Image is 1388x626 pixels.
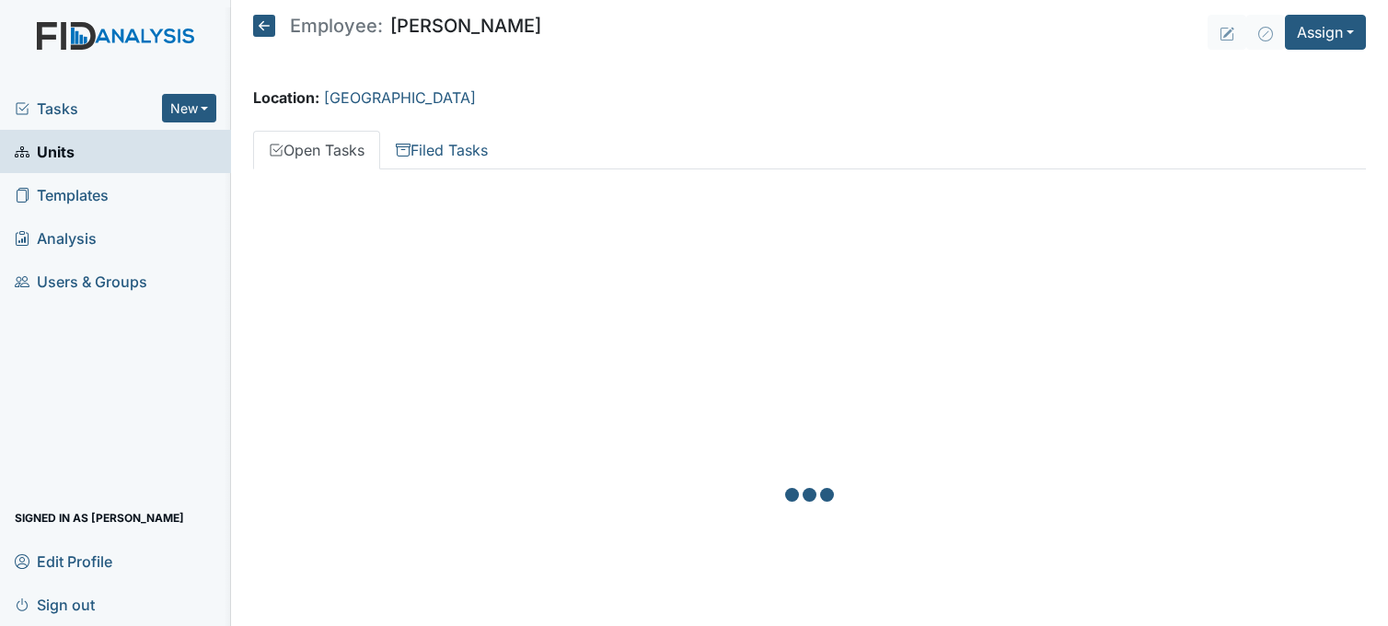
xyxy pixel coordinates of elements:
strong: Location: [253,88,319,107]
span: Units [15,137,75,166]
h5: [PERSON_NAME] [253,15,541,37]
a: Filed Tasks [380,131,503,169]
a: [GEOGRAPHIC_DATA] [324,88,476,107]
span: Users & Groups [15,267,147,296]
span: Edit Profile [15,547,112,575]
button: Assign [1285,15,1366,50]
span: Sign out [15,590,95,619]
span: Analysis [15,224,97,252]
span: Templates [15,180,109,209]
span: Employee: [290,17,383,35]
span: Signed in as [PERSON_NAME] [15,504,184,532]
button: New [162,94,217,122]
a: Open Tasks [253,131,380,169]
a: Tasks [15,98,162,120]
